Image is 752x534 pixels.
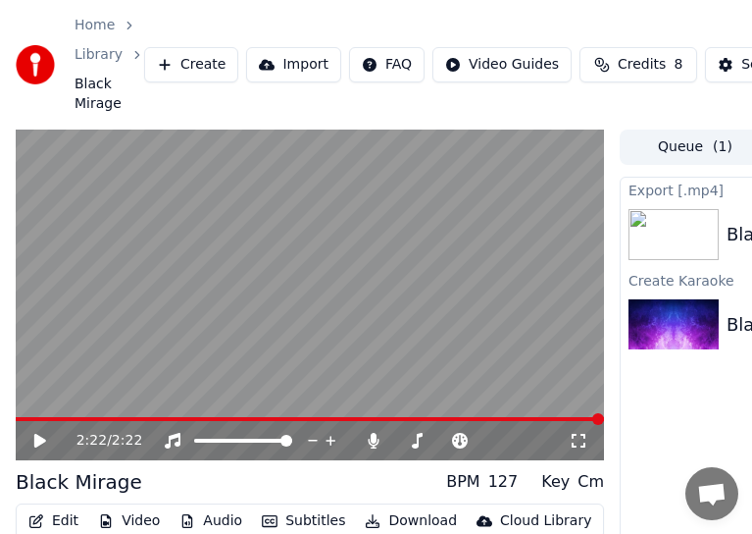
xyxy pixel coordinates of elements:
div: Key [541,470,570,494]
div: / [76,431,124,451]
span: 8 [674,55,682,75]
button: Video Guides [432,47,572,82]
button: Create [144,47,239,82]
div: Black Mirage [16,468,142,496]
div: Cm [577,470,604,494]
span: Black Mirage [75,75,144,114]
span: 2:22 [112,431,142,451]
div: Cloud Library [500,511,591,531]
div: 127 [488,470,519,494]
a: 채팅 열기 [685,467,738,520]
button: Credits8 [579,47,697,82]
span: Credits [618,55,666,75]
div: BPM [446,470,479,494]
button: FAQ [349,47,425,82]
a: Home [75,16,115,35]
img: youka [16,45,55,84]
a: Library [75,45,123,65]
span: ( 1 ) [713,137,732,157]
nav: breadcrumb [75,16,144,114]
button: Import [246,47,340,82]
span: 2:22 [76,431,107,451]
